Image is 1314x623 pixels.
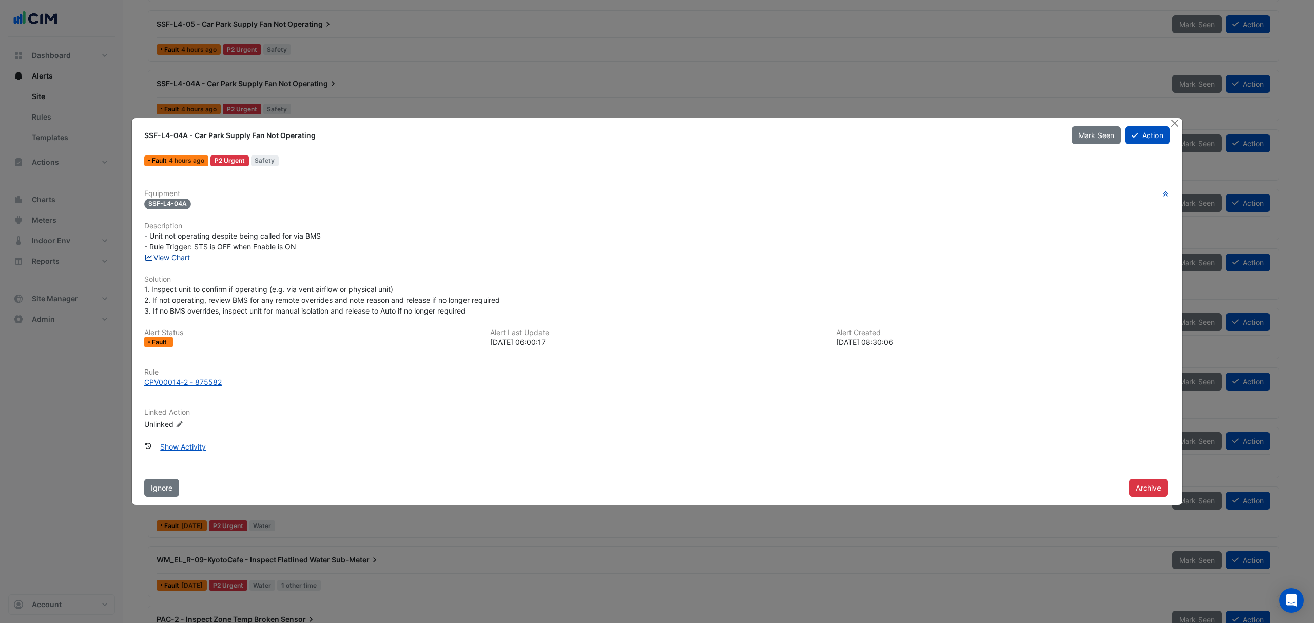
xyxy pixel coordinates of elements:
button: Mark Seen [1072,126,1121,144]
span: Fault [152,339,169,345]
span: Fault [152,158,169,164]
h6: Description [144,222,1170,230]
div: Unlinked [144,419,267,430]
button: Close [1169,118,1180,129]
h6: Alert Status [144,328,478,337]
span: Mon 11-Aug-2025 06:00 AEST [169,157,204,164]
div: SSF-L4-04A - Car Park Supply Fan Not Operating [144,130,1059,141]
h6: Alert Last Update [490,328,824,337]
fa-icon: Edit Linked Action [176,421,183,429]
button: Ignore [144,479,179,497]
a: CPV00014-2 - 875582 [144,377,1170,387]
h6: Alert Created [836,328,1170,337]
div: [DATE] 08:30:06 [836,337,1170,347]
button: Action [1125,126,1170,144]
span: Ignore [151,483,172,492]
span: 1. Inspect unit to confirm if operating (e.g. via vent airflow or physical unit) 2. If not operat... [144,285,500,315]
h6: Equipment [144,189,1170,198]
div: CPV00014-2 - 875582 [144,377,222,387]
span: Safety [251,155,279,166]
div: Open Intercom Messenger [1279,588,1304,613]
div: [DATE] 06:00:17 [490,337,824,347]
span: - Unit not operating despite being called for via BMS - Rule Trigger: STS is OFF when Enable is ON [144,231,321,251]
span: Mark Seen [1078,131,1114,140]
a: View Chart [144,253,190,262]
button: Archive [1129,479,1168,497]
button: Show Activity [153,438,212,456]
div: P2 Urgent [210,155,249,166]
h6: Rule [144,368,1170,377]
h6: Linked Action [144,408,1170,417]
h6: Solution [144,275,1170,284]
span: SSF-L4-04A [144,199,191,209]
